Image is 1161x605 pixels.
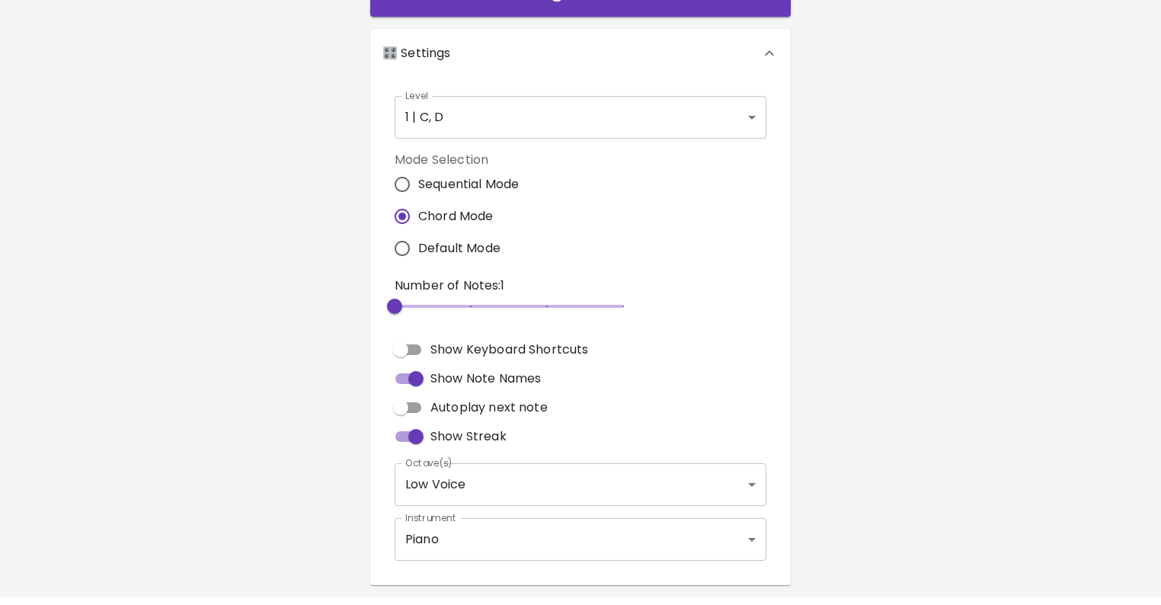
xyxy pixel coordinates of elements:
[382,44,451,62] p: 🎛️ Settings
[395,277,623,295] p: Number of Notes: 1
[430,341,588,359] span: Show Keyboard Shortcuts
[405,511,456,524] label: Instrument
[395,463,766,506] div: Low Voice
[395,518,766,561] div: Piano
[370,29,791,78] div: 🎛️ Settings
[418,239,501,258] span: Default Mode
[430,399,548,417] span: Autoplay next note
[418,175,519,194] span: Sequential Mode
[430,370,541,388] span: Show Note Names
[430,427,507,446] span: Show Streak
[405,89,429,102] label: Level
[418,207,494,226] span: Chord Mode
[405,456,453,469] label: Octave(s)
[395,96,766,139] div: 1 | C, D
[395,151,531,168] label: Mode Selection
